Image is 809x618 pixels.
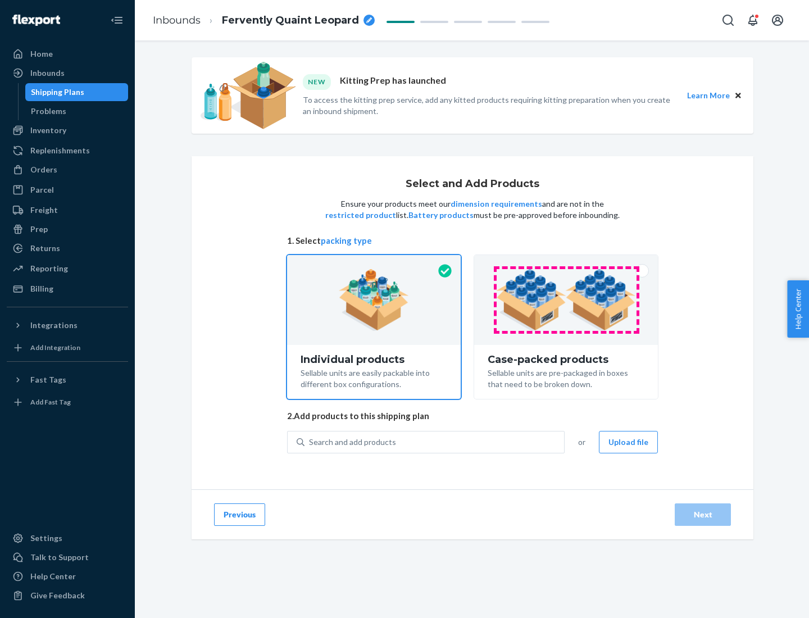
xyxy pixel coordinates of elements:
a: Talk to Support [7,548,128,566]
span: Fervently Quaint Leopard [222,13,359,28]
div: Inbounds [30,67,65,79]
div: Settings [30,533,62,544]
button: Open account menu [766,9,789,31]
div: Orders [30,164,57,175]
a: Prep [7,220,128,238]
p: Ensure your products meet our and are not in the list. must be pre-approved before inbounding. [324,198,621,221]
button: packing type [321,235,372,247]
div: Replenishments [30,145,90,156]
h1: Select and Add Products [406,179,539,190]
button: Close Navigation [106,9,128,31]
button: Battery products [408,210,474,221]
a: Add Fast Tag [7,393,128,411]
div: Next [684,509,721,520]
div: Help Center [30,571,76,582]
div: Sellable units are pre-packaged in boxes that need to be broken down. [488,365,644,390]
span: 2. Add products to this shipping plan [287,410,658,422]
button: Integrations [7,316,128,334]
a: Settings [7,529,128,547]
div: Freight [30,205,58,216]
button: dimension requirements [451,198,542,210]
ol: breadcrumbs [144,4,384,37]
span: or [578,437,585,448]
div: Parcel [30,184,54,196]
div: Prep [30,224,48,235]
button: Open Search Box [717,9,739,31]
a: Shipping Plans [25,83,129,101]
button: Open notifications [742,9,764,31]
img: individual-pack.facf35554cb0f1810c75b2bd6df2d64e.png [339,269,409,331]
div: Case-packed products [488,354,644,365]
button: Give Feedback [7,587,128,605]
div: Problems [31,106,66,117]
button: Help Center [787,280,809,338]
div: Home [30,48,53,60]
div: Search and add products [309,437,396,448]
button: Learn More [687,89,730,102]
img: case-pack.59cecea509d18c883b923b81aeac6d0b.png [496,269,636,331]
a: Returns [7,239,128,257]
a: Orders [7,161,128,179]
button: Close [732,89,744,102]
a: Home [7,45,128,63]
button: Next [675,503,731,526]
div: Reporting [30,263,68,274]
button: restricted product [325,210,396,221]
div: Individual products [301,354,447,365]
a: Inventory [7,121,128,139]
a: Inbounds [7,64,128,82]
div: Add Fast Tag [30,397,71,407]
div: Shipping Plans [31,87,84,98]
a: Problems [25,102,129,120]
a: Parcel [7,181,128,199]
p: Kitting Prep has launched [340,74,446,89]
button: Previous [214,503,265,526]
div: Returns [30,243,60,254]
a: Freight [7,201,128,219]
a: Add Integration [7,339,128,357]
button: Upload file [599,431,658,453]
div: Billing [30,283,53,294]
div: Talk to Support [30,552,89,563]
a: Help Center [7,567,128,585]
div: Give Feedback [30,590,85,601]
a: Reporting [7,260,128,278]
div: Fast Tags [30,374,66,385]
div: Add Integration [30,343,80,352]
a: Replenishments [7,142,128,160]
p: To access the kitting prep service, add any kitted products requiring kitting preparation when yo... [303,94,677,117]
div: NEW [303,74,331,89]
div: Sellable units are easily packable into different box configurations. [301,365,447,390]
img: Flexport logo [12,15,60,26]
a: Inbounds [153,14,201,26]
button: Fast Tags [7,371,128,389]
a: Billing [7,280,128,298]
div: Integrations [30,320,78,331]
div: Inventory [30,125,66,136]
span: 1. Select [287,235,658,247]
